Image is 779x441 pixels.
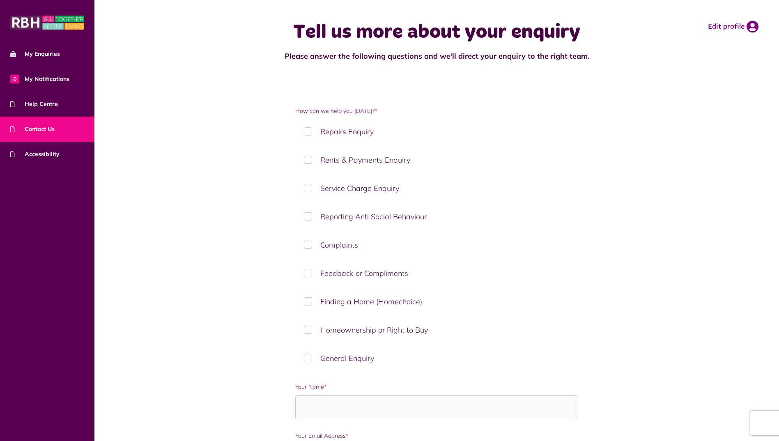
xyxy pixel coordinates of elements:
label: Repairs Enquiry [295,119,578,144]
span: Help Centre [10,100,58,108]
span: My Enquiries [10,50,60,58]
label: General Enquiry [295,346,578,370]
label: Feedback or Compliments [295,261,578,285]
label: How can we help you [DATE]? [295,107,578,115]
h1: Tell us more about your enquiry [274,21,600,44]
a: Edit profile [708,21,758,33]
strong: . [588,51,589,61]
span: Accessibility [10,150,60,158]
label: Reporting Anti Social Behaviour [295,204,578,229]
label: Your Name [295,383,578,391]
label: Your Email Address [295,432,578,440]
label: Service Charge Enquiry [295,176,578,200]
span: Contact Us [10,125,55,133]
strong: Please answer the following questions and we'll direct your enquiry to the right team [285,51,588,61]
label: Finding a Home (Homechoice) [295,289,578,314]
label: Homeownership or Right to Buy [295,318,578,342]
label: Complaints [295,233,578,257]
span: 0 [10,74,19,83]
span: My Notifications [10,75,69,83]
label: Rents & Payments Enquiry [295,148,578,172]
img: MyRBH [10,14,84,31]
